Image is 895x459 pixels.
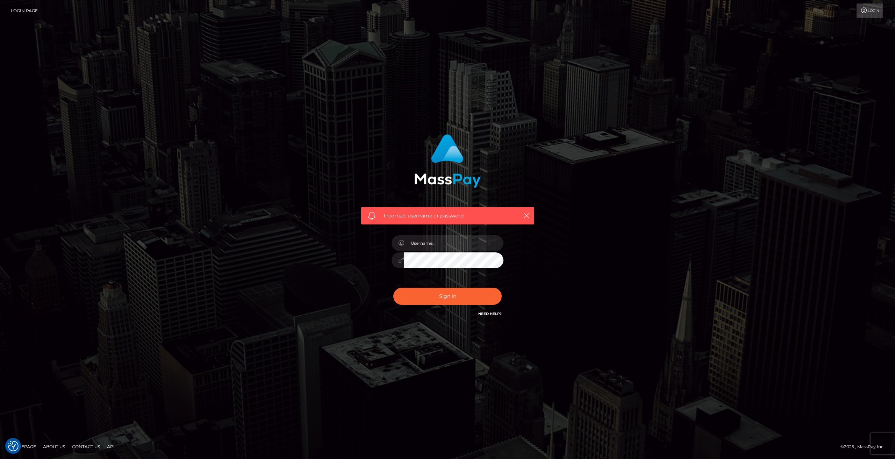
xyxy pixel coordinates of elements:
span: Incorrect username or password. [384,212,511,220]
a: About Us [40,441,68,452]
a: Contact Us [69,441,103,452]
a: Login Page [11,3,38,18]
img: MassPay Login [414,134,481,188]
img: Revisit consent button [8,441,19,451]
div: © 2025 , MassPay Inc. [840,443,890,451]
a: Need Help? [478,311,502,316]
button: Sign in [393,288,502,305]
a: Homepage [8,441,39,452]
a: Login [857,3,883,18]
input: Username... [404,235,503,251]
a: API [104,441,117,452]
button: Consent Preferences [8,441,19,451]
